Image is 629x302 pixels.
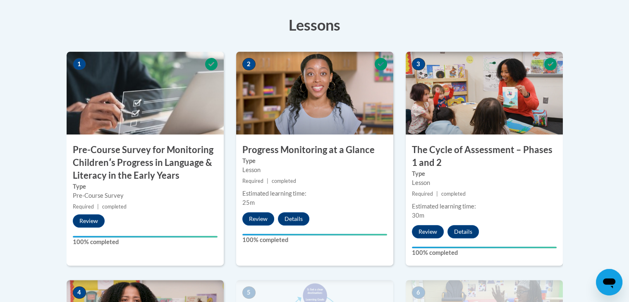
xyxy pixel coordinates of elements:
span: completed [272,178,296,184]
button: Review [412,225,444,238]
label: Type [73,182,218,191]
iframe: Button to launch messaging window [596,269,622,295]
button: Details [278,212,309,225]
img: Course Image [406,52,563,134]
div: Your progress [412,247,557,248]
h3: Pre-Course Survey for Monitoring Childrenʹs Progress in Language & Literacy in the Early Years [67,144,224,182]
span: 4 [73,286,86,299]
div: Pre-Course Survey [73,191,218,200]
button: Review [73,214,105,228]
h3: Progress Monitoring at a Glance [236,144,393,156]
span: | [436,191,438,197]
div: Lesson [242,165,387,175]
button: Details [447,225,479,238]
span: | [97,204,99,210]
div: Lesson [412,178,557,187]
span: Required [242,178,263,184]
span: 3 [412,58,425,70]
div: Your progress [73,236,218,237]
div: Estimated learning time: [412,202,557,211]
span: 6 [412,286,425,299]
span: 5 [242,286,256,299]
h3: The Cycle of Assessment – Phases 1 and 2 [406,144,563,169]
label: 100% completed [73,237,218,247]
span: completed [102,204,127,210]
div: Estimated learning time: [242,189,387,198]
label: Type [412,169,557,178]
span: Required [73,204,94,210]
label: 100% completed [412,248,557,257]
label: Type [242,156,387,165]
span: 1 [73,58,86,70]
span: 2 [242,58,256,70]
div: Your progress [242,234,387,235]
img: Course Image [236,52,393,134]
img: Course Image [67,52,224,134]
span: 25m [242,199,255,206]
label: 100% completed [242,235,387,244]
span: 30m [412,212,424,219]
h3: Lessons [67,14,563,35]
span: completed [441,191,466,197]
span: | [267,178,268,184]
button: Review [242,212,274,225]
span: Required [412,191,433,197]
